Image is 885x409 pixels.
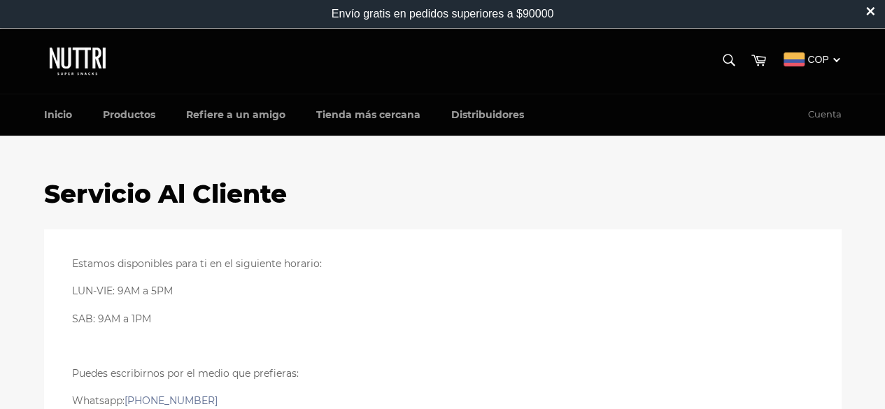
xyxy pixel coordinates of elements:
img: Nuttri [44,43,114,80]
h1: Servicio Al Cliente [44,177,842,212]
a: Productos [89,94,169,136]
p: Estamos disponibles para ti en el siguiente horario: [72,257,814,271]
p: Whatsapp: [72,394,814,408]
a: Refiere a un amigo [172,94,299,136]
a: Distribuidores [437,94,538,136]
a: Cuenta [801,94,849,135]
span: COP [807,54,828,65]
p: SAB: 9AM a 1PM [72,313,814,326]
a: [PHONE_NUMBER] [125,394,218,407]
p: LUN-VIE: 9AM a 5PM [72,285,814,298]
a: Tienda más cercana [302,94,434,136]
div: Envío gratis en pedidos superiores a $90000 [332,8,554,20]
a: Inicio [30,94,86,136]
p: Puedes escribirnos por el medio que prefieras: [72,367,814,380]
